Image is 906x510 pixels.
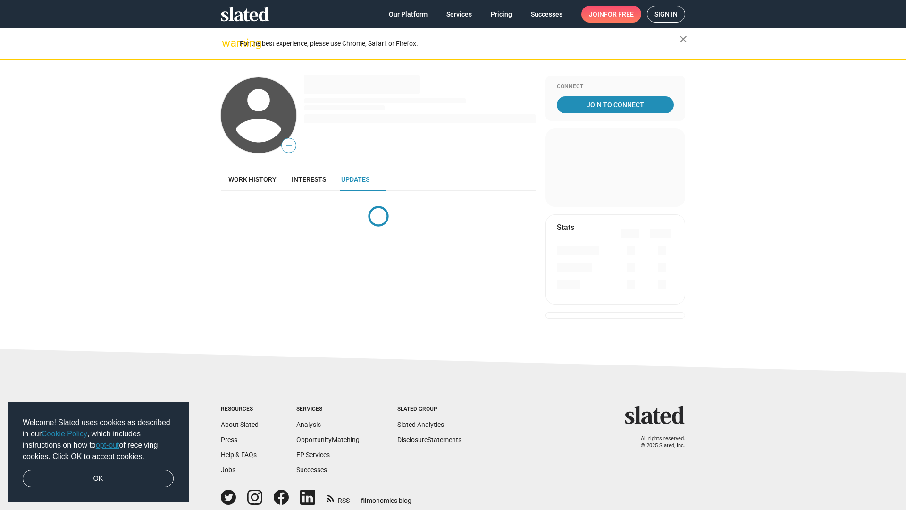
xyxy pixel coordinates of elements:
a: Services [439,6,479,23]
a: Cookie Policy [42,430,87,438]
mat-icon: warning [222,37,233,49]
span: — [282,140,296,152]
span: Our Platform [389,6,428,23]
a: Successes [523,6,570,23]
a: Our Platform [381,6,435,23]
span: Join To Connect [559,96,672,113]
span: Updates [341,176,369,183]
div: Services [296,406,360,413]
a: OpportunityMatching [296,436,360,443]
span: Sign in [654,6,678,22]
span: Interests [292,176,326,183]
a: Sign in [647,6,685,23]
a: Help & FAQs [221,451,257,459]
a: Join To Connect [557,96,674,113]
a: RSS [327,491,350,505]
a: Work history [221,168,284,191]
div: cookieconsent [8,402,189,503]
a: EP Services [296,451,330,459]
a: Updates [334,168,377,191]
div: Slated Group [397,406,461,413]
a: Press [221,436,237,443]
a: Interests [284,168,334,191]
mat-icon: close [678,34,689,45]
div: Resources [221,406,259,413]
span: Welcome! Slated uses cookies as described in our , which includes instructions on how to of recei... [23,417,174,462]
p: All rights reserved. © 2025 Slated, Inc. [631,435,685,449]
span: Services [446,6,472,23]
a: dismiss cookie message [23,470,174,488]
a: Pricing [483,6,520,23]
span: Pricing [491,6,512,23]
span: for free [604,6,634,23]
div: For the best experience, please use Chrome, Safari, or Firefox. [240,37,679,50]
a: filmonomics blog [361,489,411,505]
span: Successes [531,6,562,23]
a: opt-out [96,441,119,449]
a: Slated Analytics [397,421,444,428]
a: DisclosureStatements [397,436,461,443]
a: Jobs [221,466,235,474]
span: Join [589,6,634,23]
a: Successes [296,466,327,474]
a: Analysis [296,421,321,428]
div: Connect [557,83,674,91]
span: film [361,497,372,504]
span: Work history [228,176,277,183]
mat-card-title: Stats [557,222,574,232]
a: About Slated [221,421,259,428]
a: Joinfor free [581,6,641,23]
